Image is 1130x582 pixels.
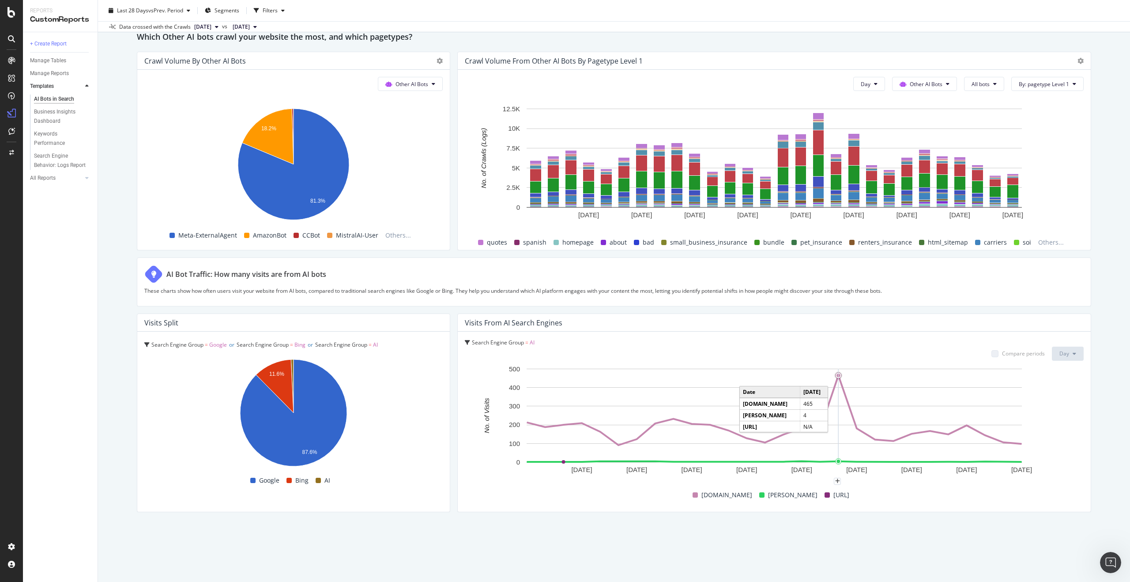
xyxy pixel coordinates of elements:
text: [DATE] [737,211,758,219]
text: 400 [509,383,520,391]
span: = [290,341,293,348]
span: Others... [1035,237,1067,248]
div: AI Bot Traffic: How many visits are from AI botsThese charts show how often users visit your webs... [137,257,1091,306]
span: AmazonBot [253,230,286,241]
span: [DOMAIN_NAME] [701,490,752,500]
span: carriers [984,237,1007,248]
span: renters_insurance [858,237,912,248]
div: Manage Reports [30,69,69,78]
span: Google [209,341,227,348]
span: AI [530,339,535,346]
text: 81.3% [310,198,325,204]
span: Search Engine Group [472,339,524,346]
button: By: pagetype Level 1 [1011,77,1084,91]
span: Google [259,475,279,486]
button: Segments [201,4,243,18]
button: Filters [250,4,288,18]
span: spanish [523,237,546,248]
text: [DATE] [949,211,970,219]
text: 2.5K [506,184,520,192]
div: Templates [30,82,54,91]
span: vs [222,23,229,30]
div: plus [834,478,841,485]
span: By: pagetype Level 1 [1019,80,1069,88]
span: Search Engine Group [237,341,289,348]
div: Crawl Volume from Other AI Bots by pagetype Level 1DayOther AI BotsAll botsBy: pagetype Level 1A ... [457,52,1091,250]
div: Crawl Volume by Other AI Bots [144,57,246,65]
text: [DATE] [684,211,705,219]
button: Other AI Bots [378,77,443,91]
span: AI [324,475,330,486]
text: [DATE] [790,211,811,219]
div: Visits from AI Search EnginesSearch Engine Group = AICompare periodsDayA chart.Date[DATE][DOMAIN_... [457,314,1091,512]
span: Other AI Bots [910,80,942,88]
span: Other AI Bots [395,80,428,88]
span: Meta-ExternalAgent [178,230,237,241]
text: 10K [508,125,520,132]
span: about [610,237,627,248]
div: Crawl Volume from Other AI Bots by pagetype Level 1 [465,57,643,65]
text: 87.6% [302,450,317,456]
button: Day [853,77,885,91]
div: Visits Split [144,318,178,327]
span: AI [373,341,378,348]
text: [DATE] [846,465,867,473]
button: All bots [964,77,1004,91]
a: Keywords Performance [34,129,91,148]
span: [PERSON_NAME] [768,490,817,500]
text: 300 [509,402,520,410]
div: A chart. [465,364,1084,481]
text: No. of Visits [483,397,490,433]
span: soi [1023,237,1031,248]
text: 200 [509,421,520,428]
div: Manage Tables [30,56,66,65]
div: CustomReports [30,15,90,25]
text: [DATE] [791,465,812,473]
svg: A chart. [465,104,1084,228]
span: vs Prev. Period [148,7,183,14]
button: [DATE] [229,22,260,32]
text: 500 [509,365,520,372]
a: Search Engine Behavior: Logs Report [34,151,91,170]
text: [DATE] [956,465,977,473]
button: Last 28 DaysvsPrev. Period [105,4,194,18]
div: Compare periods [1002,350,1045,357]
div: AI Bot Traffic: How many visits are from AI bots [166,269,326,280]
h2: Which Other AI bots crawl your website the most, and which pagetypes? [137,30,412,45]
span: [URL] [833,490,849,500]
text: [DATE] [901,465,922,473]
text: 7.5K [506,144,520,152]
text: [DATE] [626,465,647,473]
iframe: Intercom live chat [1100,552,1121,573]
span: 2025 Aug. 1st [233,23,250,31]
text: 100 [509,439,520,447]
button: [DATE] [191,22,222,32]
span: = [205,341,208,348]
span: bad [643,237,654,248]
text: 5K [512,164,520,172]
span: bundle [763,237,784,248]
text: [DATE] [571,465,592,473]
span: = [525,339,528,346]
div: All Reports [30,174,56,183]
div: Business Insights Dashboard [34,107,85,126]
div: Reports [30,7,90,15]
text: 18.2% [261,125,276,132]
div: Keywords Performance [34,129,83,148]
text: [DATE] [1011,465,1032,473]
svg: A chart. [144,355,443,474]
div: Visits SplitSearch Engine Group = GoogleorSearch Engine Group = BingorSearch Engine Group = AIA c... [137,314,450,512]
text: [DATE] [1002,211,1023,219]
text: [DATE] [578,211,599,219]
span: small_business_insurance [670,237,747,248]
div: A chart. [144,104,443,228]
span: Bing [295,475,309,486]
text: 0 [516,204,520,211]
text: 11.6% [269,371,284,378]
span: homepage [562,237,594,248]
span: or [229,341,234,348]
div: Visits from AI Search Engines [465,318,562,327]
div: Search Engine Behavior: Logs Report [34,151,86,170]
div: Crawl Volume by Other AI BotsOther AI BotsA chart.Meta-ExternalAgentAmazonBotCCBotMistralAI-UserO... [137,52,450,250]
span: Bing [294,341,305,348]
